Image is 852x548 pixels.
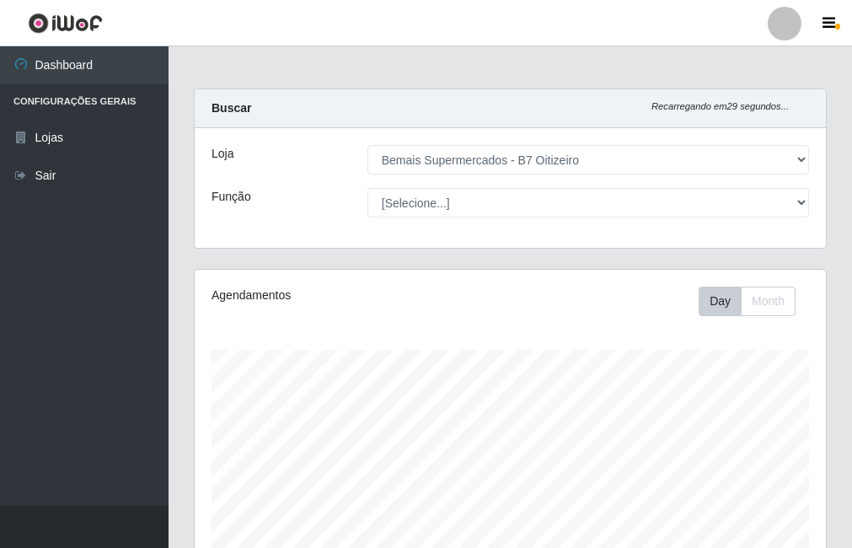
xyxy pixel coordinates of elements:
[699,287,796,316] div: First group
[212,101,251,115] strong: Buscar
[651,101,789,111] i: Recarregando em 29 segundos...
[212,287,446,304] div: Agendamentos
[212,188,251,206] label: Função
[699,287,742,316] button: Day
[212,145,233,163] label: Loja
[699,287,809,316] div: Toolbar with button groups
[28,13,103,34] img: CoreUI Logo
[741,287,796,316] button: Month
